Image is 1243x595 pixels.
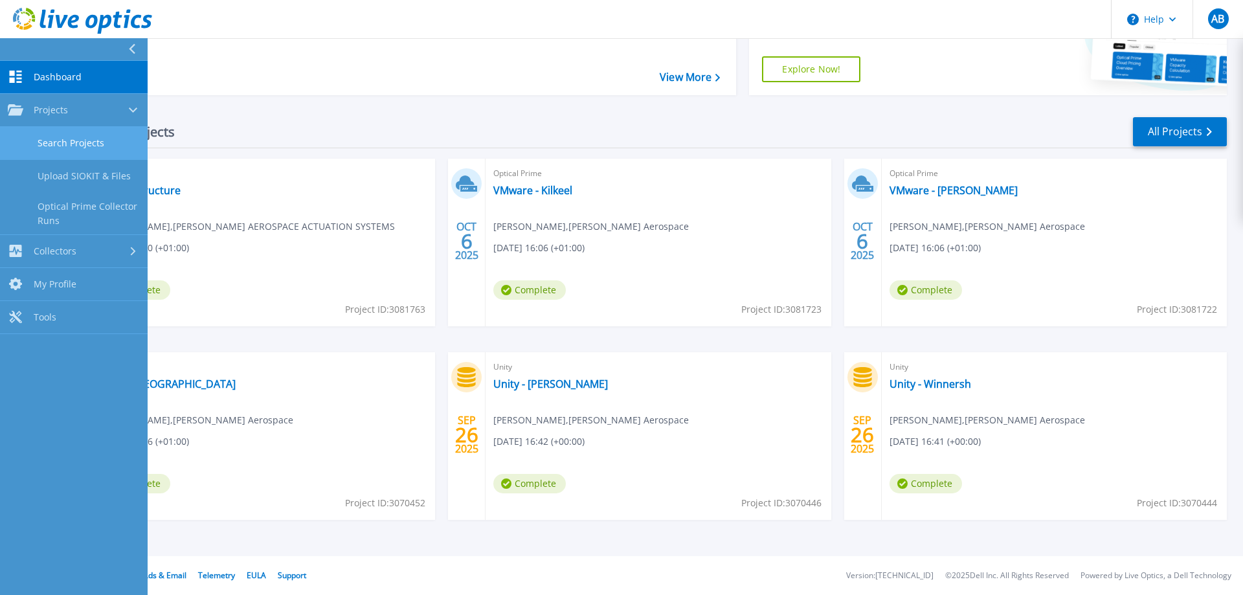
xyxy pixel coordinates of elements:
span: Dashboard [34,71,82,83]
a: EULA [247,570,266,581]
a: VMware - Kilkeel [493,184,572,197]
a: View More [660,71,720,84]
span: [PERSON_NAME] , [PERSON_NAME] Aerospace [493,413,689,427]
span: Optical Prime [890,166,1219,181]
a: Ads & Email [143,570,186,581]
span: 26 [851,429,874,440]
span: [PERSON_NAME] , [PERSON_NAME] Aerospace [493,219,689,234]
span: [DATE] 16:42 (+00:00) [493,434,585,449]
span: My Profile [34,278,76,290]
span: 26 [455,429,478,440]
div: SEP 2025 [454,411,479,458]
span: Complete [493,280,566,300]
li: Version: [TECHNICAL_ID] [846,572,934,580]
span: Project ID: 3070446 [741,496,822,510]
a: VSAN - [GEOGRAPHIC_DATA] [98,377,236,390]
a: All Projects [1133,117,1227,146]
span: Project ID: 3070452 [345,496,425,510]
li: © 2025 Dell Inc. All Rights Reserved [945,572,1069,580]
li: Powered by Live Optics, a Dell Technology [1081,572,1231,580]
span: [DATE] 16:06 (+01:00) [493,241,585,255]
span: [PERSON_NAME] , [PERSON_NAME] Aerospace [890,219,1085,234]
span: Optical Prime [98,360,427,374]
span: [PERSON_NAME] , [PERSON_NAME] Aerospace [890,413,1085,427]
span: AB [1211,14,1224,24]
span: Collectors [34,245,76,257]
span: [DATE] 16:41 (+00:00) [890,434,981,449]
span: Unity [493,360,823,374]
span: Project ID: 3081763 [345,302,425,317]
a: Support [278,570,306,581]
span: [DATE] 16:06 (+01:00) [890,241,981,255]
a: Explore Now! [762,56,860,82]
span: Projects [34,104,68,116]
span: Tools [34,311,56,323]
a: Unity - Winnersh [890,377,971,390]
span: Project ID: 3081722 [1137,302,1217,317]
a: Telemetry [198,570,235,581]
span: Complete [890,474,962,493]
div: OCT 2025 [850,218,875,265]
span: 6 [857,236,868,247]
a: Unity - [PERSON_NAME] [493,377,608,390]
span: Optical Prime [493,166,823,181]
span: Project ID: 3070444 [1137,496,1217,510]
span: Unity [890,360,1219,374]
span: [PERSON_NAME] , [PERSON_NAME] AEROSPACE ACTUATION SYSTEMS [98,219,395,234]
span: 6 [461,236,473,247]
span: Complete [493,474,566,493]
div: SEP 2025 [850,411,875,458]
div: OCT 2025 [454,218,479,265]
span: [PERSON_NAME] , [PERSON_NAME] Aerospace [98,413,293,427]
span: Optical Prime [98,166,427,181]
span: Project ID: 3081723 [741,302,822,317]
span: Complete [890,280,962,300]
a: VMware - [PERSON_NAME] [890,184,1018,197]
